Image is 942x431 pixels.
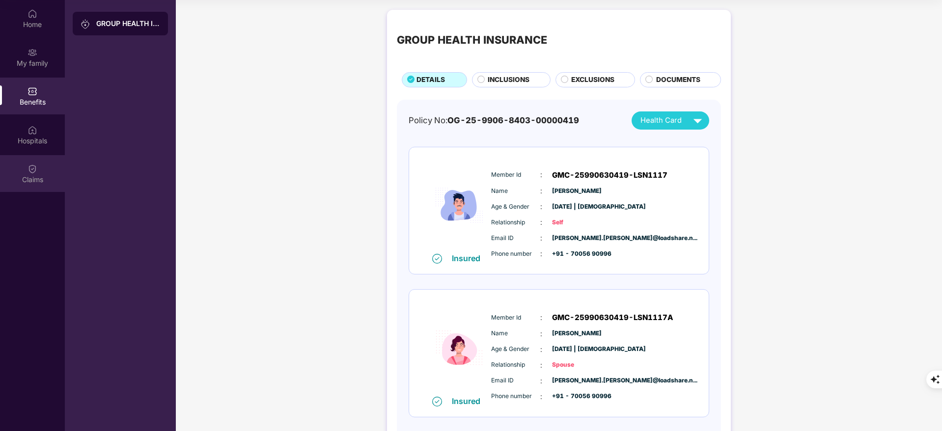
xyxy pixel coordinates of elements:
span: +91 - 70056 90996 [552,249,601,259]
img: svg+xml;base64,PHN2ZyB4bWxucz0iaHR0cDovL3d3dy53My5vcmcvMjAwMC9zdmciIHdpZHRoPSIxNiIgaGVpZ2h0PSIxNi... [432,397,442,406]
span: Name [491,187,540,196]
span: : [540,201,542,212]
span: [PERSON_NAME] [552,329,601,338]
span: Age & Gender [491,345,540,354]
span: : [540,360,542,371]
div: Insured [452,253,486,263]
span: GMC-25990630419-LSN1117 [552,169,667,181]
span: Member Id [491,170,540,180]
span: [DATE] | [DEMOGRAPHIC_DATA] [552,345,601,354]
span: +91 - 70056 90996 [552,392,601,401]
span: Relationship [491,360,540,370]
span: : [540,391,542,402]
img: svg+xml;base64,PHN2ZyB4bWxucz0iaHR0cDovL3d3dy53My5vcmcvMjAwMC9zdmciIHdpZHRoPSIxNiIgaGVpZ2h0PSIxNi... [432,254,442,264]
div: Policy No: [409,114,579,127]
img: icon [430,158,489,253]
span: : [540,169,542,180]
span: Phone number [491,249,540,259]
span: Health Card [640,115,682,126]
span: Member Id [491,313,540,323]
span: GMC-25990630419-LSN1117A [552,312,673,323]
span: DOCUMENTS [656,75,700,85]
span: Spouse [552,360,601,370]
span: Age & Gender [491,202,540,212]
span: : [540,233,542,243]
span: : [540,328,542,339]
img: svg+xml;base64,PHN2ZyBpZD0iQmVuZWZpdHMiIHhtbG5zPSJodHRwOi8vd3d3LnczLm9yZy8yMDAwL3N2ZyIgd2lkdGg9Ij... [28,86,37,96]
span: Self [552,218,601,227]
span: Relationship [491,218,540,227]
span: INCLUSIONS [488,75,529,85]
span: OG-25-9906-8403-00000419 [447,115,579,125]
img: svg+xml;base64,PHN2ZyBpZD0iSG9tZSIgeG1sbnM9Imh0dHA6Ly93d3cudzMub3JnLzIwMDAvc3ZnIiB3aWR0aD0iMjAiIG... [28,9,37,19]
span: : [540,217,542,228]
div: GROUP HEALTH INSURANCE [397,31,547,48]
span: : [540,344,542,355]
img: svg+xml;base64,PHN2ZyB4bWxucz0iaHR0cDovL3d3dy53My5vcmcvMjAwMC9zdmciIHZpZXdCb3g9IjAgMCAyNCAyNCIgd2... [689,112,706,129]
span: [DATE] | [DEMOGRAPHIC_DATA] [552,202,601,212]
img: icon [430,300,489,396]
span: : [540,312,542,323]
span: : [540,186,542,196]
button: Health Card [632,111,709,130]
span: EXCLUSIONS [571,75,614,85]
span: Email ID [491,376,540,385]
span: Email ID [491,234,540,243]
span: DETAILS [416,75,445,85]
img: svg+xml;base64,PHN2ZyB3aWR0aD0iMjAiIGhlaWdodD0iMjAiIHZpZXdCb3g9IjAgMCAyMCAyMCIgZmlsbD0ibm9uZSIgeG... [81,19,90,29]
img: svg+xml;base64,PHN2ZyB3aWR0aD0iMjAiIGhlaWdodD0iMjAiIHZpZXdCb3g9IjAgMCAyMCAyMCIgZmlsbD0ibm9uZSIgeG... [28,48,37,57]
span: Phone number [491,392,540,401]
span: [PERSON_NAME].[PERSON_NAME]@loadshare.n... [552,376,601,385]
div: Insured [452,396,486,406]
img: svg+xml;base64,PHN2ZyBpZD0iQ2xhaW0iIHhtbG5zPSJodHRwOi8vd3d3LnczLm9yZy8yMDAwL3N2ZyIgd2lkdGg9IjIwIi... [28,164,37,174]
span: : [540,248,542,259]
img: svg+xml;base64,PHN2ZyBpZD0iSG9zcGl0YWxzIiB4bWxucz0iaHR0cDovL3d3dy53My5vcmcvMjAwMC9zdmciIHdpZHRoPS... [28,125,37,135]
div: GROUP HEALTH INSURANCE [96,19,160,28]
span: Name [491,329,540,338]
span: [PERSON_NAME].[PERSON_NAME]@loadshare.n... [552,234,601,243]
span: : [540,376,542,386]
span: [PERSON_NAME] [552,187,601,196]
